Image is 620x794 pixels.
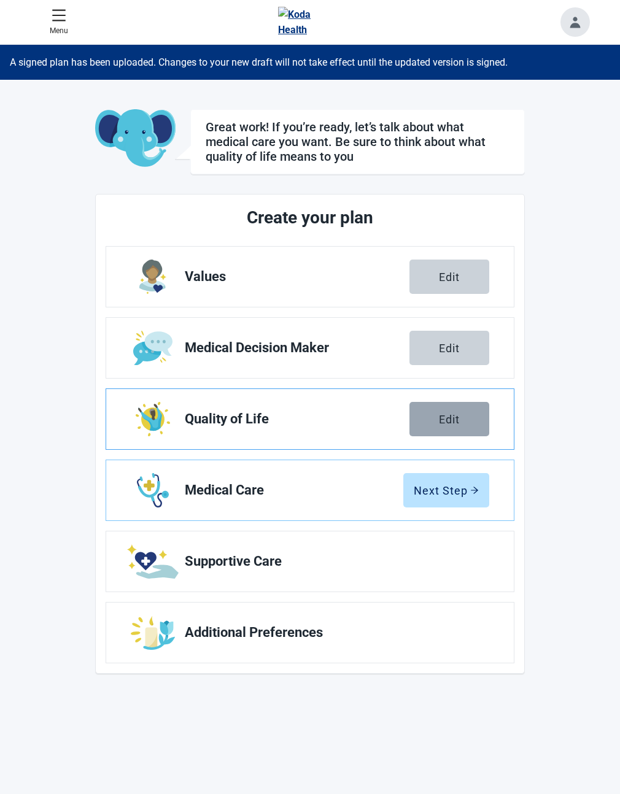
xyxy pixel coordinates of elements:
[409,402,489,436] button: Edit
[439,342,460,354] div: Edit
[470,486,479,495] span: arrow-right
[403,473,489,507] button: Next Steparrow-right
[414,484,479,496] div: Next Step
[439,413,460,425] div: Edit
[409,260,489,294] button: Edit
[439,271,460,283] div: Edit
[409,331,489,365] button: Edit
